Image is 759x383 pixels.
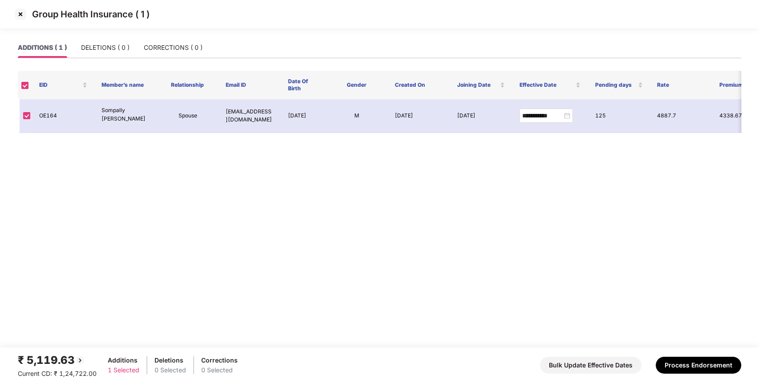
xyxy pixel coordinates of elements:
th: Date Of Birth [281,71,325,99]
button: Bulk Update Effective Dates [540,357,641,374]
span: EID [39,81,81,89]
div: ADDITIONS ( 1 ) [18,43,67,52]
td: 125 [588,99,650,133]
div: Deletions [154,355,186,365]
div: CORRECTIONS ( 0 ) [144,43,203,52]
th: Effective Date [512,71,588,99]
td: Spouse [157,99,219,133]
img: svg+xml;base64,PHN2ZyBpZD0iQmFjay0yMHgyMCIgeG1sbnM9Imh0dHA6Ly93d3cudzMub3JnLzIwMDAvc3ZnIiB3aWR0aD... [75,355,85,366]
img: svg+xml;base64,PHN2ZyBpZD0iQ3Jvc3MtMzJ4MzIiIHhtbG5zPSJodHRwOi8vd3d3LnczLm9yZy8yMDAwL3N2ZyIgd2lkdG... [13,7,28,21]
div: 0 Selected [154,365,186,375]
span: Effective Date [519,81,574,89]
td: [DATE] [281,99,325,133]
div: ₹ 5,119.63 [18,352,97,369]
span: Pending days [595,81,636,89]
td: [DATE] [450,99,512,133]
button: Process Endorsement [656,357,741,374]
th: Email ID [219,71,281,99]
td: [DATE] [388,99,450,133]
p: Sompally [PERSON_NAME] [101,106,150,123]
td: [EMAIL_ADDRESS][DOMAIN_NAME] [219,99,281,133]
th: Rate [650,71,712,99]
span: Joining Date [457,81,499,89]
th: Joining Date [450,71,512,99]
div: DELETIONS ( 0 ) [81,43,130,52]
div: 0 Selected [201,365,238,375]
th: Created On [388,71,450,99]
td: M [325,99,388,133]
td: 4887.7 [650,99,712,133]
p: Group Health Insurance ( 1 ) [32,9,150,20]
th: Member’s name [94,71,157,99]
th: Relationship [157,71,219,99]
th: EID [32,71,94,99]
div: Additions [108,355,139,365]
th: Gender [325,71,388,99]
div: Corrections [201,355,238,365]
span: Current CD: ₹ 1,24,722.00 [18,370,97,377]
th: Pending days [588,71,650,99]
div: 1 Selected [108,365,139,375]
td: OE164 [32,99,94,133]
